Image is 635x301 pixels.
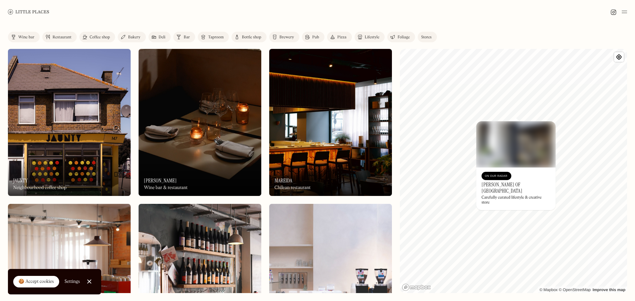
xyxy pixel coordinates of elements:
a: Wine bar [8,32,40,42]
div: Wine bar & restaurant [144,185,188,191]
div: Stores [421,35,432,39]
img: Luna [139,49,261,196]
a: Settings [64,274,80,289]
a: Pizza [327,32,352,42]
div: Chilean restaurant [275,185,311,191]
a: Pub [302,32,324,42]
button: Find my location [614,52,624,62]
div: Settings [64,279,80,284]
div: Brewery [279,35,294,39]
a: Brewery [269,32,299,42]
div: Taproom [208,35,224,39]
div: Bar [184,35,190,39]
a: Lifestyle [355,32,385,42]
a: Mapbox homepage [402,283,431,291]
h3: [PERSON_NAME] of [GEOGRAPHIC_DATA] [482,181,550,194]
canvas: Map [400,49,627,293]
div: Carefully curated lifestyle & creative store [482,195,550,205]
a: Mapbox [539,287,558,292]
a: Stores [418,32,437,42]
div: Deli [159,35,166,39]
div: Lifestyle [365,35,379,39]
div: 🍪 Accept cookies [19,279,54,285]
a: JauntyJauntyJauntyNeighbourhood coffee shop [8,49,131,196]
div: Restaurant [53,35,71,39]
h3: Jaunty [13,177,28,184]
div: Foliage [398,35,410,39]
a: Foliage [387,32,415,42]
a: OpenStreetMap [559,287,591,292]
a: Close Cookie Popup [83,275,96,288]
div: Bottle shop [242,35,261,39]
h3: Mareida [275,177,292,184]
a: Bar [173,32,195,42]
a: Taproom [198,32,229,42]
a: Earl of East LondonEarl of East LondonOn Our Radar[PERSON_NAME] of [GEOGRAPHIC_DATA]Carefully cur... [476,121,556,210]
div: Pub [312,35,319,39]
a: LunaLuna[PERSON_NAME]Wine bar & restaurant [139,49,261,196]
div: Coffee shop [90,35,110,39]
div: Bakery [128,35,140,39]
a: Bakery [118,32,146,42]
img: Mareida [269,49,392,196]
a: Restaurant [42,32,77,42]
a: Bottle shop [232,32,267,42]
div: Wine bar [18,35,34,39]
div: On Our Radar [485,173,508,179]
img: Earl of East London [476,121,556,168]
img: Jaunty [8,49,131,196]
div: Pizza [337,35,347,39]
a: Improve this map [593,287,625,292]
h3: [PERSON_NAME] [144,177,177,184]
a: MareidaMareidaMareidaChilean restaurant [269,49,392,196]
div: Neighbourhood coffee shop [13,185,66,191]
a: Deli [148,32,171,42]
a: Coffee shop [79,32,115,42]
a: 🍪 Accept cookies [13,276,59,288]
